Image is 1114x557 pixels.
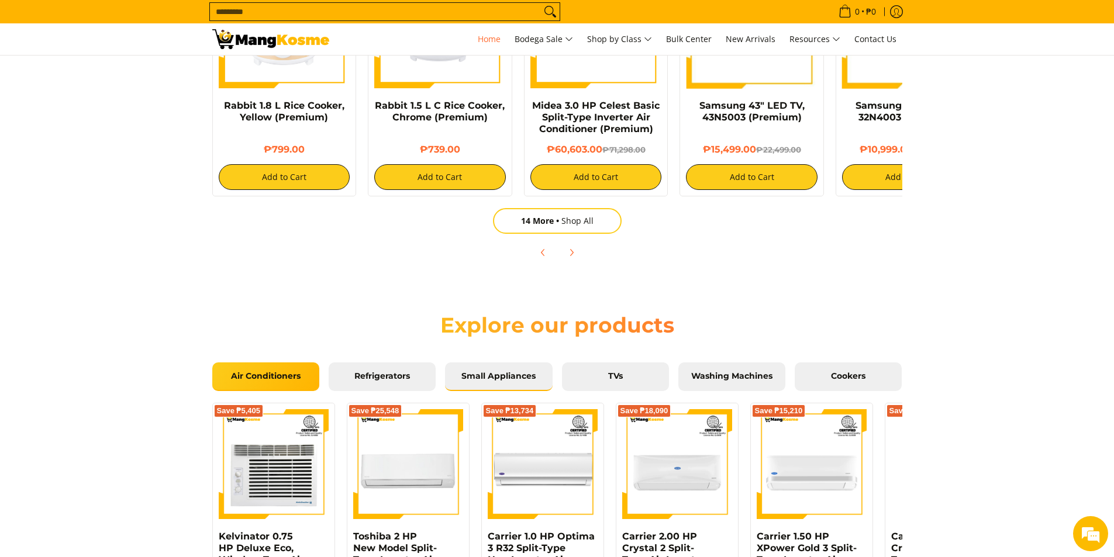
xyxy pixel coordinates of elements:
img: Toshiba 2 HP New Model Split-Type Inverter Air Conditioner (Class A) [353,409,463,519]
span: Air Conditioners [221,371,311,382]
img: Kelvinator 0.75 HP Deluxe Eco, Window-Type Air Conditioner (Class A) [219,409,329,519]
span: • [835,5,880,18]
span: New Arrivals [726,33,775,44]
h2: Explore our products [388,312,727,338]
a: New Arrivals [720,23,781,55]
button: Previous [530,240,556,265]
a: Midea 3.0 HP Celest Basic Split-Type Inverter Air Conditioner (Premium) [532,100,660,134]
a: TVs [562,362,669,392]
span: Save ₱18,090 [620,407,668,414]
button: Add to Cart [374,164,506,190]
img: Carrier 2.00 HP Crystal 2 Split-Type Air Inverter Conditioner (Class A) [622,409,732,519]
span: Bodega Sale [515,32,573,47]
span: Resources [789,32,840,47]
h6: ₱10,999.00 [842,144,974,155]
h6: ₱60,603.00 [530,144,662,155]
a: Refrigerators [329,362,436,392]
img: Mang Kosme: Your Home Appliances Warehouse Sale Partner! [212,29,329,49]
a: 14 MoreShop All [493,208,622,234]
span: Refrigerators [337,371,427,382]
a: Resources [784,23,846,55]
img: Carrier 1.50 HP XPower Gold 3 Split-Type Inverter Air Conditioner (Class A) [757,409,867,519]
span: Save ₱9,950 [889,407,933,414]
span: 14 More [521,215,561,226]
h6: ₱739.00 [374,144,506,155]
a: Shop by Class [581,23,658,55]
span: Cookers [803,371,893,382]
nav: Main Menu [341,23,902,55]
a: Cookers [795,362,902,392]
button: Add to Cart [219,164,350,190]
span: Home [478,33,501,44]
span: Save ₱15,210 [755,407,803,414]
a: Rabbit 1.8 L Rice Cooker, Yellow (Premium) [224,100,344,123]
h6: ₱15,499.00 [686,144,818,155]
a: Bulk Center [660,23,718,55]
a: Samsung 32" LED TV, 32N4003 (Premium) [856,100,960,123]
span: Small Appliances [454,371,543,382]
del: ₱71,298.00 [602,145,646,154]
a: Bodega Sale [509,23,579,55]
span: 0 [853,8,861,16]
a: Home [472,23,506,55]
button: Search [541,3,560,20]
span: Save ₱25,548 [351,407,399,414]
a: Samsung 43" LED TV, 43N5003 (Premium) [699,100,805,123]
button: Add to Cart [686,164,818,190]
button: Add to Cart [842,164,974,190]
span: Bulk Center [666,33,712,44]
span: Save ₱13,734 [486,407,534,414]
img: Carrier 1.00 HP Crystal Split-Type Inverter Air Conditioner (Class A) [891,409,1001,519]
span: Save ₱5,405 [217,407,261,414]
span: ₱0 [864,8,878,16]
span: TVs [571,371,660,382]
a: Contact Us [849,23,902,55]
img: Carrier 1.0 HP Optima 3 R32 Split-Type Non-Inverter Air Conditioner (Class A) [488,409,598,519]
a: Washing Machines [678,362,785,392]
span: Contact Us [854,33,896,44]
del: ₱22,499.00 [756,145,801,154]
h6: ₱799.00 [219,144,350,155]
button: Add to Cart [530,164,662,190]
span: Washing Machines [687,371,777,382]
button: Next [558,240,584,265]
a: Small Appliances [445,362,552,392]
a: Air Conditioners [212,362,319,392]
span: Shop by Class [587,32,652,47]
a: Rabbit 1.5 L C Rice Cooker, Chrome (Premium) [375,100,505,123]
